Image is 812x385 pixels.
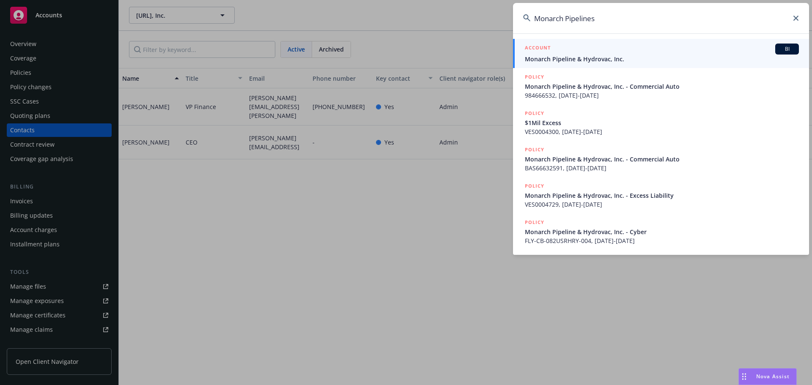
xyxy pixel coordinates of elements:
[525,91,799,100] span: 984666532, [DATE]-[DATE]
[525,145,544,154] h5: POLICY
[525,82,799,91] span: Monarch Pipeline & Hydrovac, Inc. - Commercial Auto
[513,141,809,177] a: POLICYMonarch Pipeline & Hydrovac, Inc. - Commercial AutoBAS66632591, [DATE]-[DATE]
[739,369,749,385] div: Drag to move
[513,3,809,33] input: Search...
[525,164,799,172] span: BAS66632591, [DATE]-[DATE]
[525,218,544,227] h5: POLICY
[525,118,799,127] span: $1Mil Excess
[513,213,809,250] a: POLICYMonarch Pipeline & Hydrovac, Inc. - CyberFLY-CB-082USRHRY-004, [DATE]-[DATE]
[525,200,799,209] span: VES0004729, [DATE]-[DATE]
[513,68,809,104] a: POLICYMonarch Pipeline & Hydrovac, Inc. - Commercial Auto984666532, [DATE]-[DATE]
[513,104,809,141] a: POLICY$1Mil ExcessVES0004300, [DATE]-[DATE]
[738,368,797,385] button: Nova Assist
[525,227,799,236] span: Monarch Pipeline & Hydrovac, Inc. - Cyber
[525,55,799,63] span: Monarch Pipeline & Hydrovac, Inc.
[525,236,799,245] span: FLY-CB-082USRHRY-004, [DATE]-[DATE]
[779,45,796,53] span: BI
[525,127,799,136] span: VES0004300, [DATE]-[DATE]
[513,39,809,68] a: ACCOUNTBIMonarch Pipeline & Hydrovac, Inc.
[525,44,551,54] h5: ACCOUNT
[525,155,799,164] span: Monarch Pipeline & Hydrovac, Inc. - Commercial Auto
[525,109,544,117] h5: POLICY
[525,73,544,81] h5: POLICY
[525,191,799,200] span: Monarch Pipeline & Hydrovac, Inc. - Excess Liability
[525,182,544,190] h5: POLICY
[513,177,809,213] a: POLICYMonarch Pipeline & Hydrovac, Inc. - Excess LiabilityVES0004729, [DATE]-[DATE]
[756,373,790,380] span: Nova Assist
